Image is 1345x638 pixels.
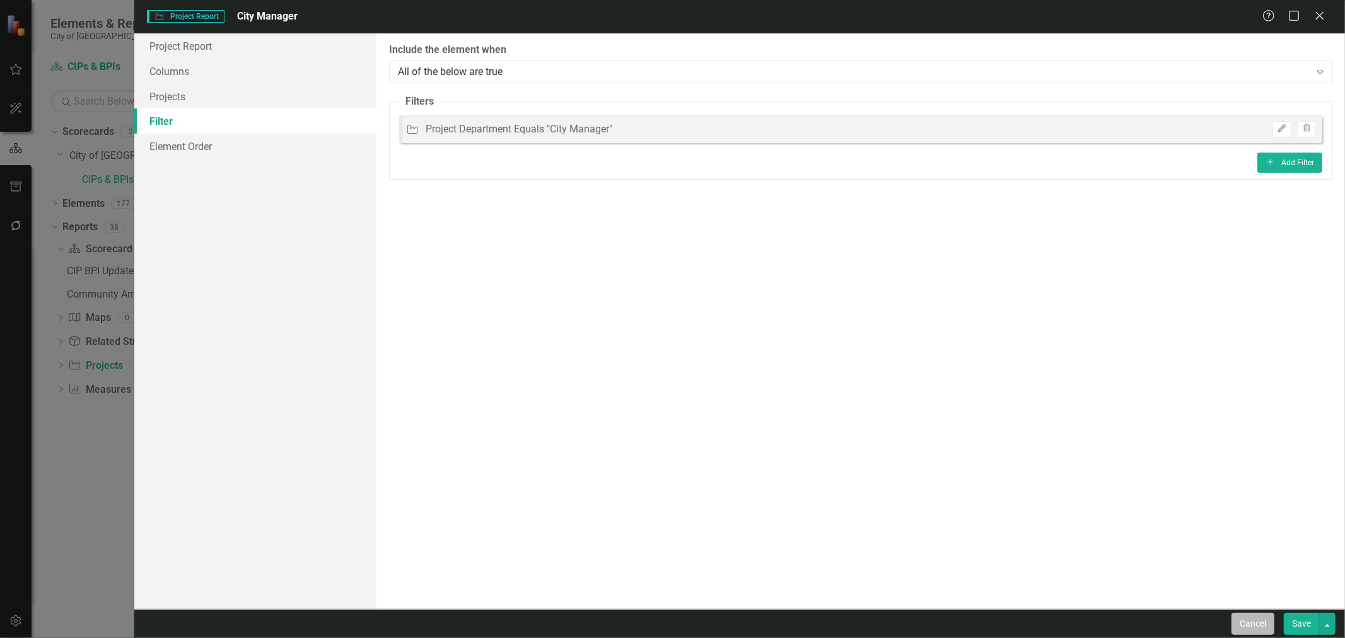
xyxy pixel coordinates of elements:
[134,108,376,134] a: Filter
[426,122,612,137] div: Project Department Equals "City Manager"
[134,84,376,109] a: Projects
[134,59,376,84] a: Columns
[134,134,376,159] a: Element Order
[134,33,376,59] a: Project Report
[237,10,298,22] span: City Manager
[1284,613,1319,635] button: Save
[399,95,440,109] legend: Filters
[147,10,224,23] span: Project Report
[1257,153,1322,173] button: Add Filter
[1231,613,1274,635] button: Cancel
[389,43,1332,57] label: Include the element when
[398,64,1310,79] div: All of the below are true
